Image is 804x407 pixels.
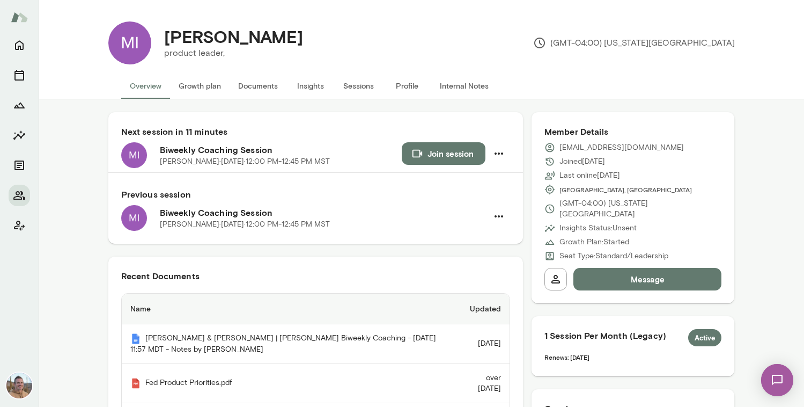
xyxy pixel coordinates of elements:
[559,156,605,167] p: Joined [DATE]
[121,270,510,282] h6: Recent Documents
[108,21,151,64] img: Michael Hoeschele
[9,215,30,236] button: Client app
[9,155,30,176] button: Documents
[230,73,286,99] button: Documents
[559,185,692,194] span: [GEOGRAPHIC_DATA], [GEOGRAPHIC_DATA]
[130,333,141,344] img: Mento
[121,125,510,138] h6: Next session in 11 minutes
[335,73,383,99] button: Sessions
[122,364,455,403] th: Fed Product Priorities.pdf
[160,156,330,167] p: [PERSON_NAME] · [DATE] · 12:00 PM-12:45 PM MST
[9,185,30,206] button: Members
[455,324,509,364] td: [DATE]
[164,47,303,60] p: product leader,
[455,364,509,403] td: over [DATE]
[6,373,32,398] img: Adam Griffin
[559,198,722,220] p: (GMT-04:00) [US_STATE][GEOGRAPHIC_DATA]
[170,73,230,99] button: Growth plan
[11,7,28,27] img: Mento
[544,353,589,361] span: Renews: [DATE]
[130,378,141,389] img: Mento
[431,73,497,99] button: Internal Notes
[121,73,170,99] button: Overview
[383,73,431,99] button: Profile
[559,170,620,181] p: Last online [DATE]
[402,142,485,165] button: Join session
[160,143,402,156] h6: Biweekly Coaching Session
[9,95,30,116] button: Growth Plan
[455,294,509,324] th: Updated
[286,73,335,99] button: Insights
[160,219,330,230] p: [PERSON_NAME] · [DATE] · 12:00 PM-12:45 PM MST
[544,125,722,138] h6: Member Details
[559,251,668,261] p: Seat Type: Standard/Leadership
[122,294,455,324] th: Name
[688,333,722,344] span: Active
[122,324,455,364] th: [PERSON_NAME] & [PERSON_NAME] | [PERSON_NAME] Biweekly Coaching - [DATE] 11:57 MDT - Notes by [PE...
[9,125,30,146] button: Insights
[160,206,488,219] h6: Biweekly Coaching Session
[559,237,629,248] p: Growth Plan: Started
[9,64,30,86] button: Sessions
[573,268,722,290] button: Message
[544,329,722,346] h6: 1 Session Per Month (Legacy)
[533,37,735,49] p: (GMT-04:00) [US_STATE][GEOGRAPHIC_DATA]
[164,26,303,47] h4: [PERSON_NAME]
[9,34,30,56] button: Home
[559,142,684,153] p: [EMAIL_ADDRESS][DOMAIN_NAME]
[559,223,637,234] p: Insights Status: Unsent
[121,188,510,201] h6: Previous session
